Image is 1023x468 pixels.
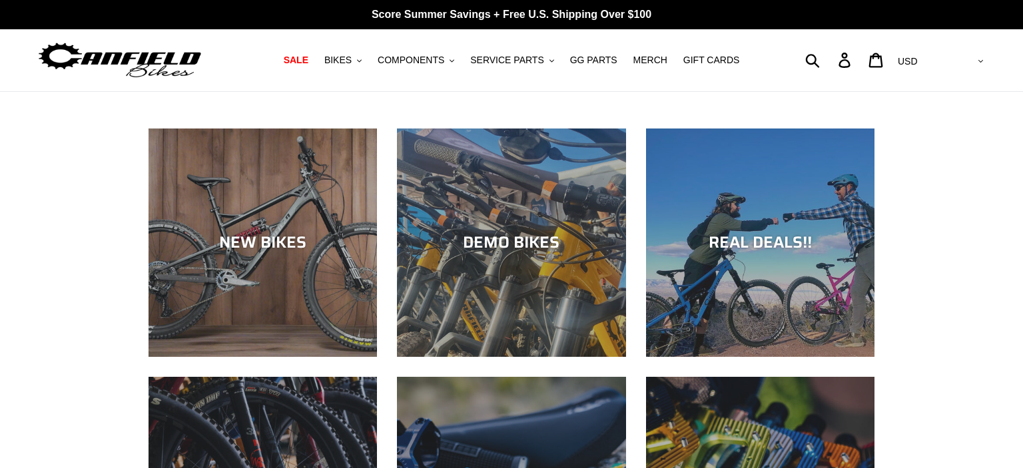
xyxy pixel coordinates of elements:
div: REAL DEALS!! [646,233,874,252]
a: GIFT CARDS [677,51,747,69]
img: Canfield Bikes [37,39,203,81]
span: SERVICE PARTS [470,55,543,66]
button: BIKES [318,51,368,69]
span: MERCH [633,55,667,66]
span: GG PARTS [570,55,617,66]
a: GG PARTS [563,51,624,69]
a: MERCH [627,51,674,69]
button: SERVICE PARTS [464,51,560,69]
div: NEW BIKES [149,233,377,252]
span: SALE [284,55,308,66]
a: DEMO BIKES [397,128,625,357]
a: REAL DEALS!! [646,128,874,357]
a: NEW BIKES [149,128,377,357]
a: SALE [277,51,315,69]
span: BIKES [324,55,352,66]
span: GIFT CARDS [683,55,740,66]
div: DEMO BIKES [397,233,625,252]
input: Search [813,45,847,75]
button: COMPONENTS [371,51,461,69]
span: COMPONENTS [378,55,444,66]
